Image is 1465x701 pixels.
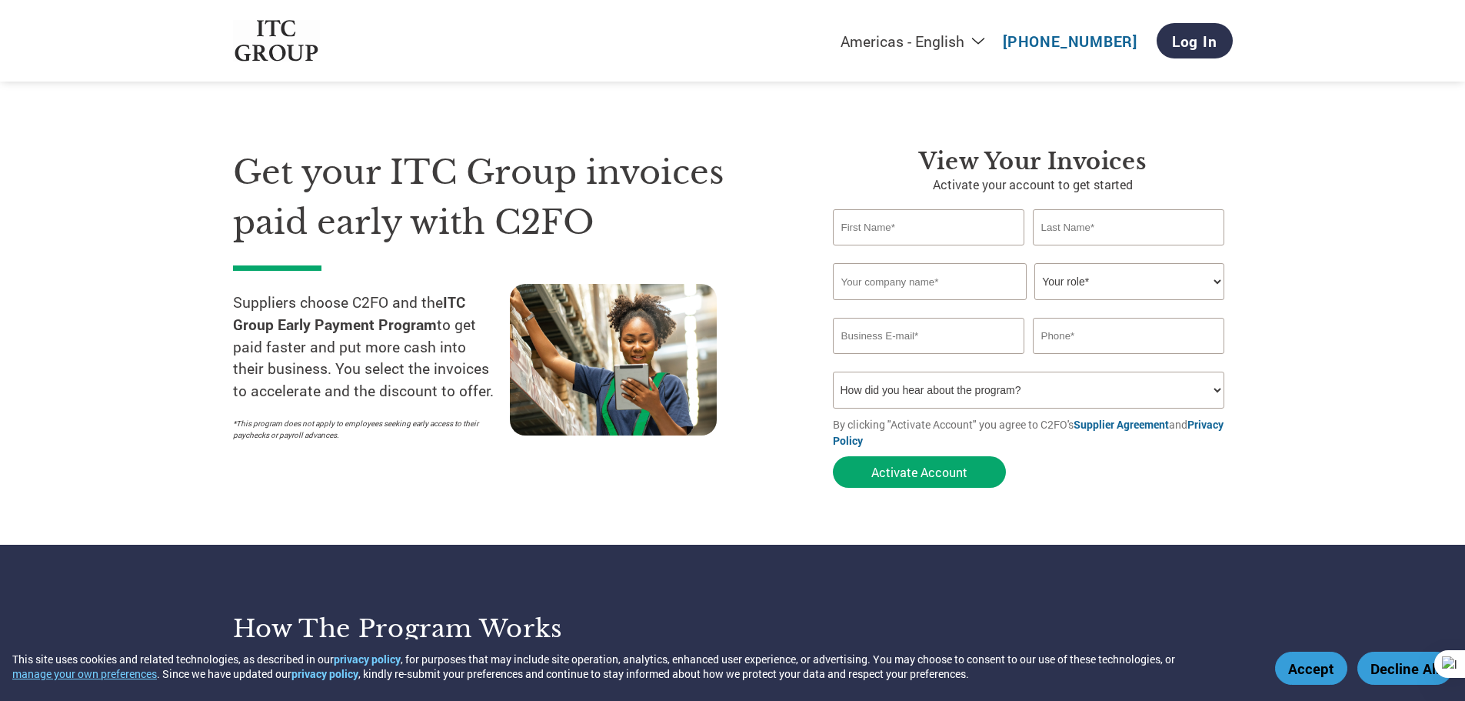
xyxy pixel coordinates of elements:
a: Log In [1157,23,1233,58]
div: Invalid company name or company name is too long [833,302,1225,312]
div: Inavlid Email Address [833,356,1025,366]
div: Invalid first name or first name is too long [833,247,1025,257]
h3: How the program works [233,613,714,644]
p: By clicking "Activate Account" you agree to C2FO's and [833,416,1233,449]
a: Privacy Policy [833,417,1224,448]
select: Title/Role [1034,263,1224,300]
div: Invalid last name or last name is too long [1033,247,1225,257]
p: Activate your account to get started [833,175,1233,194]
h3: View Your Invoices [833,148,1233,175]
input: Your company name* [833,263,1027,300]
input: Invalid Email format [833,318,1025,354]
a: Supplier Agreement [1074,417,1169,432]
img: supply chain worker [510,284,717,436]
button: Activate Account [833,456,1006,488]
button: manage your own preferences [12,666,157,681]
button: Decline All [1357,652,1453,685]
strong: ITC Group Early Payment Program [233,292,465,334]
h1: Get your ITC Group invoices paid early with C2FO [233,148,787,247]
a: privacy policy [334,652,401,666]
img: ITC Group [233,20,321,62]
div: Inavlid Phone Number [1033,356,1225,366]
button: Accept [1275,652,1347,685]
div: This site uses cookies and related technologies, as described in our , for purposes that may incl... [12,652,1253,681]
input: Last Name* [1033,209,1225,245]
p: Suppliers choose C2FO and the to get paid faster and put more cash into their business. You selec... [233,292,510,402]
p: *This program does not apply to employees seeking early access to their paychecks or payroll adva... [233,418,494,441]
a: [PHONE_NUMBER] [1003,32,1137,51]
a: privacy policy [291,666,358,681]
input: Phone* [1033,318,1225,354]
input: First Name* [833,209,1025,245]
